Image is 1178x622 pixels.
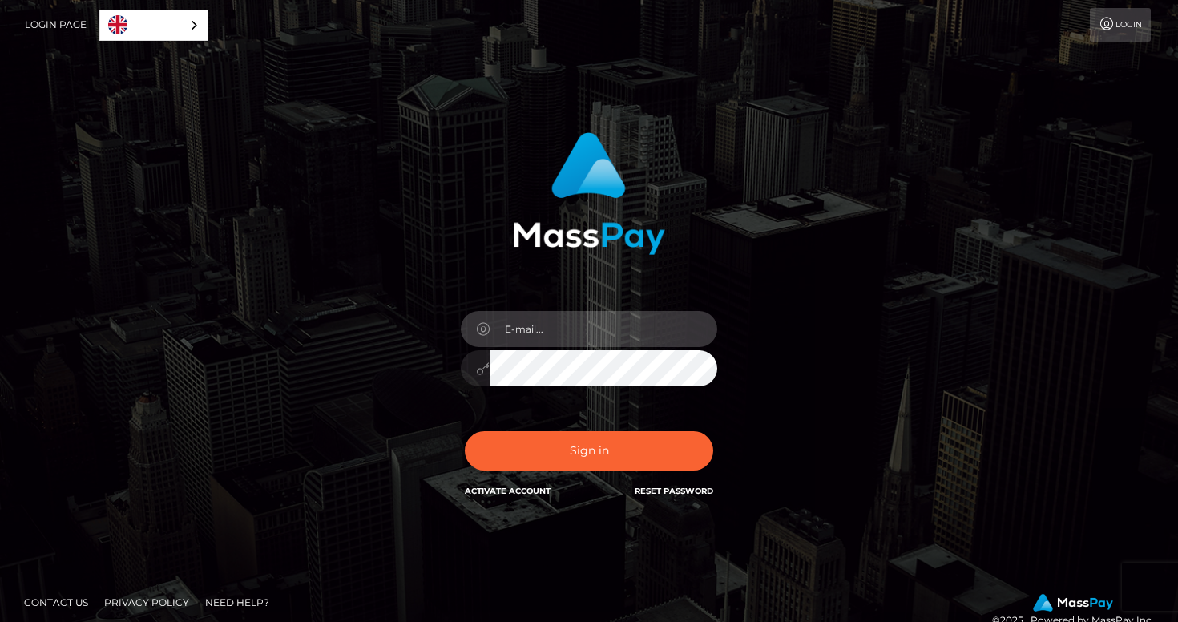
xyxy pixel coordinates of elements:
[100,10,208,40] a: English
[1090,8,1151,42] a: Login
[513,132,665,255] img: MassPay Login
[25,8,87,42] a: Login Page
[99,10,208,41] div: Language
[98,590,196,615] a: Privacy Policy
[1033,594,1113,612] img: MassPay
[465,431,713,471] button: Sign in
[18,590,95,615] a: Contact Us
[490,311,717,347] input: E-mail...
[465,486,551,496] a: Activate Account
[199,590,276,615] a: Need Help?
[635,486,713,496] a: Reset Password
[99,10,208,41] aside: Language selected: English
